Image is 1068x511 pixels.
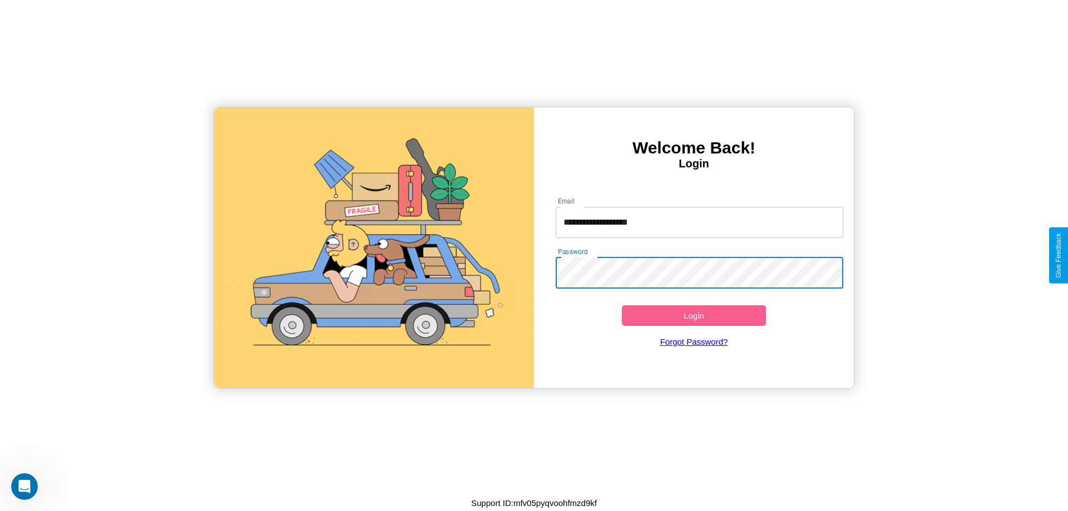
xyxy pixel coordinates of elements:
[550,326,838,358] a: Forgot Password?
[558,196,575,206] label: Email
[11,473,38,500] iframe: Intercom live chat
[622,305,766,326] button: Login
[214,107,534,388] img: gif
[471,495,597,510] p: Support ID: mfv05pyqvoohfmzd9kf
[534,138,854,157] h3: Welcome Back!
[534,157,854,170] h4: Login
[558,247,587,256] label: Password
[1055,233,1062,278] div: Give Feedback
